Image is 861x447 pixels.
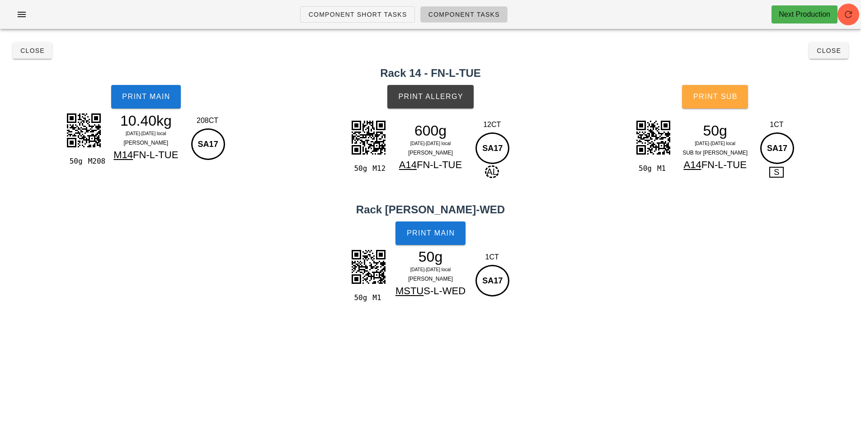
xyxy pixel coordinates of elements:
div: 50g [350,163,369,174]
span: [DATE]-[DATE] local [410,267,451,272]
span: [DATE]-[DATE] local [410,141,451,146]
h2: Rack 14 - FN-L-TUE [5,65,856,81]
button: Close [13,42,52,59]
span: Print Main [406,229,455,237]
span: AL [485,165,499,178]
button: Print Main [395,221,465,245]
div: 50g [66,155,84,167]
span: Print Sub [693,93,738,101]
span: A14 [683,159,701,170]
div: 1CT [758,119,795,130]
div: 50g [350,292,369,304]
button: Print Sub [682,85,748,108]
div: M12 [369,163,387,174]
div: SA17 [475,265,509,296]
img: 6yhklYhgRwwSW9stayuDU1MOxFgqp2SeDJxqViVpyz1hSS+q+KJVZJqJjcTpBDQ3qtTFnmJGmNCRMTIYU1cMvywJ7KOaH3SaE... [346,244,391,289]
div: 50g [391,250,470,263]
span: Close [816,47,841,54]
span: [DATE]-[DATE] local [695,141,735,146]
span: FN-L-TUE [701,159,747,170]
a: Component Tasks [420,6,508,23]
span: Component Short Tasks [308,11,407,18]
div: [PERSON_NAME] [107,138,185,147]
button: Print Main [111,85,181,108]
div: Next Production [779,9,830,20]
span: MSTU [395,285,423,296]
span: FN-L-TUE [417,159,462,170]
div: 12CT [473,119,511,130]
div: SA17 [475,132,509,164]
span: M14 [113,149,133,160]
div: M208 [85,155,103,167]
div: 10.40kg [107,114,185,127]
span: FN-L-TUE [133,149,178,160]
button: Close [809,42,848,59]
div: M1 [654,163,672,174]
h2: Rack [PERSON_NAME]-WED [5,202,856,218]
div: 1CT [473,252,511,263]
span: Component Tasks [428,11,500,18]
span: S [769,167,784,178]
button: Print Allergy [387,85,474,108]
div: SA17 [760,132,794,164]
img: wfdgJkAJAuCNmnqe2NkPsUODSH7DMnOwfIMB8IkAAZpsAwcxIhATJMgWHmJEICZJgCw8xJhATIMAWGmfMP5kSAPqdBCtkAAAA... [346,115,391,160]
a: Component Short Tasks [300,6,414,23]
img: 95SlgpoBQyV5yR5lQp6bigp8ZlGUxt7nUztXkMZVMEgP0T5A9kNSE+2ZqLdKhZAHEm8mNYRMYkEkcKg1JmTBfxTKqOhPCVFVE... [61,108,106,153]
div: 208CT [189,115,226,126]
div: 600g [391,124,470,137]
div: 50g [676,124,754,137]
div: 50g [635,163,654,174]
div: SUB for [PERSON_NAME] [676,148,754,157]
div: SA17 [191,128,225,160]
span: Print Main [122,93,170,101]
img: KJk9xACNrEJIQYhBODYzCEwVSFzrvIUQSCEEJQ22oSQjWATVyGEoLTRJoRsBJu4CiEEpY02IWQj2MRVCCEobbQJIRvBJq5CCE... [630,115,676,160]
div: M1 [369,292,387,304]
div: [PERSON_NAME] [391,274,470,283]
span: S-L-WED [423,285,466,296]
span: A14 [399,159,417,170]
span: Print Allergy [398,93,463,101]
div: [PERSON_NAME] [391,148,470,157]
span: [DATE]-[DATE] local [126,131,166,136]
span: Close [20,47,45,54]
